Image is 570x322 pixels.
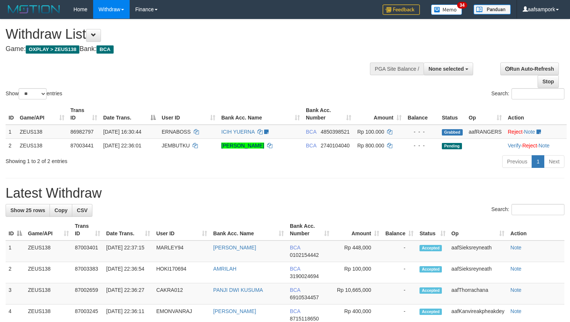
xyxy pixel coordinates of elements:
a: Note [538,143,550,149]
td: ZEUS138 [25,283,72,305]
span: BCA [290,245,300,251]
td: 2 [6,262,25,283]
span: Accepted [419,309,442,315]
a: [PERSON_NAME] [213,308,256,314]
span: Copy 0102154442 to clipboard [290,252,319,258]
th: Balance [405,103,439,125]
a: Note [510,287,522,293]
input: Search: [512,88,564,99]
td: Rp 448,000 [332,240,382,262]
img: panduan.png [474,4,511,15]
a: ICIH YUERNA [221,129,254,135]
td: - [382,240,417,262]
th: Op: activate to sort column ascending [466,103,505,125]
th: User ID: activate to sort column ascending [153,219,210,240]
th: Op: activate to sort column ascending [449,219,507,240]
td: · · [505,138,567,152]
th: User ID: activate to sort column ascending [159,103,218,125]
a: CSV [72,204,92,217]
span: 87003441 [70,143,94,149]
th: Balance: activate to sort column ascending [382,219,417,240]
td: aafThorrachana [449,283,507,305]
a: Note [524,129,535,135]
span: Rp 800.000 [357,143,384,149]
span: [DATE] 16:30:44 [103,129,141,135]
a: [PERSON_NAME] [213,245,256,251]
span: BCA [306,143,316,149]
th: ID: activate to sort column descending [6,219,25,240]
span: Copy 2740104040 to clipboard [321,143,350,149]
span: Copy 4850398521 to clipboard [321,129,350,135]
td: Rp 100,000 [332,262,382,283]
a: Previous [502,155,532,168]
th: Amount: activate to sort column ascending [332,219,382,240]
th: Action [507,219,564,240]
td: aafSieksreyneath [449,262,507,283]
th: Amount: activate to sort column ascending [354,103,405,125]
td: · [505,125,567,139]
span: ERNABOSS [162,129,191,135]
td: 87002659 [72,283,103,305]
td: [DATE] 22:37:15 [103,240,153,262]
th: Game/API: activate to sort column ascending [25,219,72,240]
th: Trans ID: activate to sort column ascending [67,103,100,125]
td: - [382,283,417,305]
th: Bank Acc. Number: activate to sort column ascending [303,103,354,125]
th: ID [6,103,17,125]
span: BCA [306,129,316,135]
span: Copy 3190024694 to clipboard [290,273,319,279]
div: - - - [408,128,436,136]
img: Button%20Memo.svg [431,4,462,15]
span: Show 25 rows [10,207,45,213]
td: [DATE] 22:36:27 [103,283,153,305]
span: 86982797 [70,129,94,135]
label: Search: [491,88,564,99]
span: Rp 100.000 [357,129,384,135]
span: BCA [290,287,300,293]
h1: Latest Withdraw [6,186,564,201]
span: BCA [290,308,300,314]
label: Show entries [6,88,62,99]
td: 87003401 [72,240,103,262]
th: Game/API: activate to sort column ascending [17,103,67,125]
span: Copy [54,207,67,213]
img: MOTION_logo.png [6,4,62,15]
h1: Withdraw List [6,27,373,42]
td: 2 [6,138,17,152]
div: Showing 1 to 2 of 2 entries [6,154,232,165]
a: 1 [532,155,544,168]
td: aafSieksreyneath [449,240,507,262]
th: Bank Acc. Name: activate to sort column ascending [210,219,287,240]
span: OXPLAY > ZEUS138 [26,45,79,54]
a: AMRILAH [213,266,236,272]
td: [DATE] 22:36:54 [103,262,153,283]
th: Bank Acc. Number: activate to sort column ascending [287,219,332,240]
td: ZEUS138 [25,240,72,262]
a: Note [510,266,522,272]
td: 87003383 [72,262,103,283]
span: Accepted [419,245,442,251]
td: Rp 10,665,000 [332,283,382,305]
span: Copy 8715118650 to clipboard [290,316,319,322]
a: Verify [508,143,521,149]
span: Grabbed [442,129,463,136]
a: Note [510,245,522,251]
span: JEMBUTKU [162,143,190,149]
input: Search: [512,204,564,215]
td: MARLEY94 [153,240,210,262]
span: Copy 6910534457 to clipboard [290,294,319,300]
span: Accepted [419,266,442,272]
th: Trans ID: activate to sort column ascending [72,219,103,240]
span: [DATE] 22:36:01 [103,143,141,149]
span: None selected [428,66,464,72]
h4: Game: Bank: [6,45,373,53]
th: Date Trans.: activate to sort column ascending [103,219,153,240]
a: Next [544,155,564,168]
td: 1 [6,240,25,262]
a: Stop [538,75,559,88]
a: Note [510,308,522,314]
td: ZEUS138 [17,138,67,152]
th: Bank Acc. Name: activate to sort column ascending [218,103,303,125]
td: ZEUS138 [25,262,72,283]
td: 3 [6,283,25,305]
